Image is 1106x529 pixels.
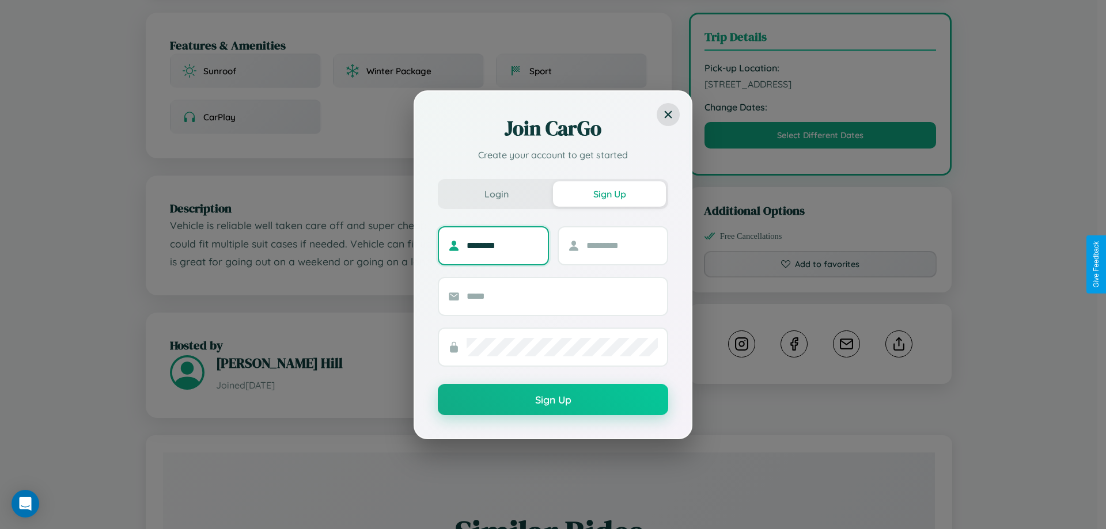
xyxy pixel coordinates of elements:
[440,181,553,207] button: Login
[438,115,668,142] h2: Join CarGo
[12,490,39,517] div: Open Intercom Messenger
[438,384,668,415] button: Sign Up
[553,181,666,207] button: Sign Up
[438,148,668,162] p: Create your account to get started
[1092,241,1100,288] div: Give Feedback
